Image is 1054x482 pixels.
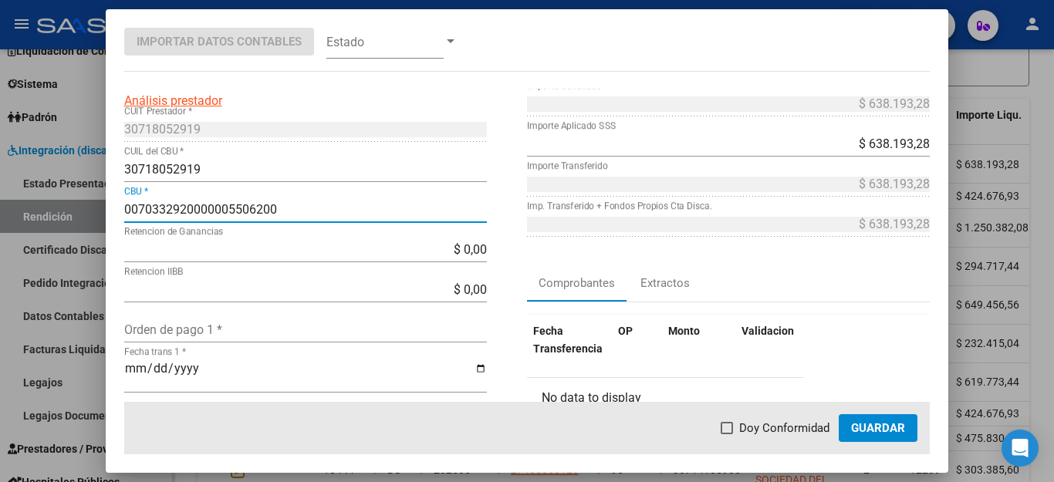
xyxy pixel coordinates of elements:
div: Open Intercom Messenger [1002,430,1039,467]
span: Doy Conformidad [739,419,829,437]
span: Fecha Transferencia [533,325,603,355]
span: Validacion [742,325,794,337]
span: Análisis prestador [124,93,222,108]
datatable-header-cell: Fecha Transferencia [527,315,612,366]
button: Importar Datos Contables [124,28,314,56]
div: No data to display [527,378,804,416]
datatable-header-cell: Monto [662,315,735,366]
button: Guardar [839,414,917,442]
datatable-header-cell: Validacion [735,315,828,366]
span: Importar Datos Contables [137,35,302,49]
div: Comprobantes [539,275,615,292]
span: Guardar [851,421,905,435]
datatable-header-cell: OP [612,315,662,366]
span: OP [618,325,633,337]
span: Monto [668,325,700,337]
div: Extractos [640,275,690,292]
